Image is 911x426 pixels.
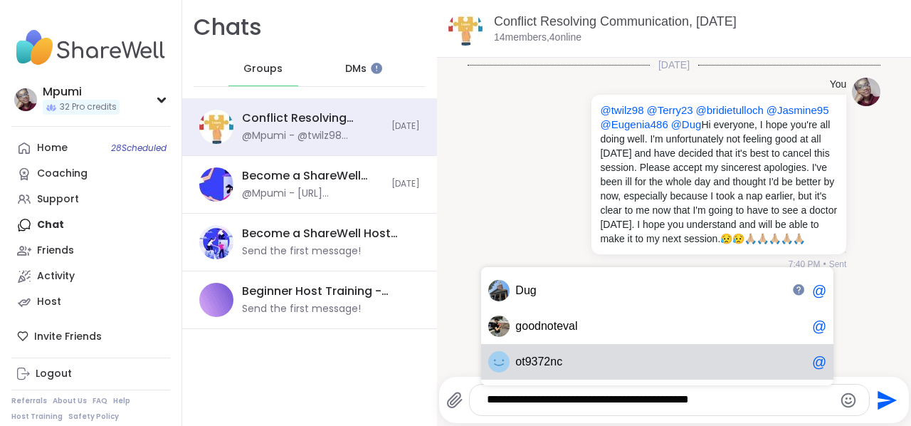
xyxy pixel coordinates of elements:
[53,396,87,406] a: About Us
[793,233,805,244] span: 🙏🏼
[793,284,804,296] iframe: Spotlight
[242,187,383,201] div: @Mpumi - [URL][DOMAIN_NAME]
[391,178,420,190] span: [DATE]
[11,323,170,349] div: Invite Friends
[600,118,668,130] span: @Eugenia486
[242,244,361,259] div: Send the first message!
[113,396,130,406] a: Help
[515,319,547,333] span: goodn
[840,392,857,409] button: Emoji picker
[789,258,821,271] span: 7:40 PM
[11,264,170,289] a: Activity
[488,351,510,373] div: ot9372nc
[720,233,732,244] span: 😥
[557,319,577,333] span: eval
[11,412,63,422] a: Host Training
[199,283,233,317] img: Beginner Host Training - Facilitation skills, Oct 08
[11,161,170,187] a: Coaching
[650,58,698,72] span: [DATE]
[11,23,170,73] img: ShareWell Nav Logo
[488,316,510,337] img: g
[515,284,536,298] span: Dug
[37,295,61,309] div: Host
[242,129,383,143] div: @Mpumi - @twilz98 @Terry23 @bridietulloch @Jasmine95 @Eugenia486 @Dug Hi everyone, I hope you're ...
[488,351,510,373] img: o
[242,302,361,316] div: Send the first message!
[242,284,411,299] div: Beginner Host Training - Facilitation skills, [DATE]
[487,393,829,407] textarea: Type your message
[830,78,847,92] h4: You
[242,110,383,126] div: Conflict Resolving Communication, [DATE]
[823,258,826,271] span: •
[11,187,170,212] a: Support
[242,168,383,184] div: Become a ShareWell Host (info session), [DATE]
[525,355,563,369] span: 9372nc
[744,233,757,244] span: 🙏🏼
[345,62,367,76] span: DMs
[242,226,411,241] div: Become a ShareWell Host (info session), [DATE]
[769,233,781,244] span: 🙏🏼
[199,225,233,259] img: Become a ShareWell Host (info session), Oct 09
[11,238,170,264] a: Friends
[11,396,47,406] a: Referrals
[600,103,838,246] p: Hi everyone, I hope you're all doing well. I'm unfortunately not feeling good at all [DATE] and h...
[547,319,557,333] span: ot
[767,104,829,116] span: @Jasmine95
[829,258,847,271] span: Sent
[781,233,793,244] span: 🙏🏼
[37,167,88,181] div: Coaching
[481,308,833,344] a: ggoodnoteval@
[37,244,74,258] div: Friends
[11,361,170,387] a: Logout
[11,289,170,315] a: Host
[488,316,510,337] div: goodnoteval
[111,142,167,154] span: 28 Scheduled
[696,104,764,116] span: @bridietulloch
[852,78,880,106] img: https://sharewell-space-live.sfo3.digitaloceanspaces.com/user-generated/215fd67f-d400-4322-8f58-1...
[36,367,72,381] div: Logout
[494,14,737,28] a: Conflict Resolving Communication, [DATE]
[646,104,693,116] span: @Terry23
[199,110,233,144] img: Conflict Resolving Communication, Oct 08
[488,280,510,301] img: D
[60,101,117,113] span: 32 Pro credits
[600,104,643,116] span: @twilz98
[194,11,262,43] h1: Chats
[448,11,483,46] img: Conflict Resolving Communication, Oct 08
[93,396,107,406] a: FAQ
[68,412,119,422] a: Safety Policy
[243,62,283,76] span: Groups
[481,344,833,380] a: oot9372nc@
[371,63,382,74] iframe: Spotlight
[515,355,525,369] span: ot
[812,353,826,370] div: @
[391,120,420,133] span: [DATE]
[870,384,902,416] button: Send
[11,135,170,161] a: Home28Scheduled
[37,192,79,207] div: Support
[812,318,826,335] div: @
[494,31,581,45] p: 14 members, 4 online
[43,84,120,100] div: Mpumi
[757,233,769,244] span: 🙏🏼
[37,269,75,284] div: Activity
[812,282,826,299] div: @
[671,118,702,130] span: @Dug
[488,280,510,301] div: Dug
[37,141,68,155] div: Home
[14,88,37,111] img: Mpumi
[481,273,833,308] a: DDug@
[199,167,233,202] img: Become a ShareWell Host (info session), Oct 08
[732,233,744,244] span: 😥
